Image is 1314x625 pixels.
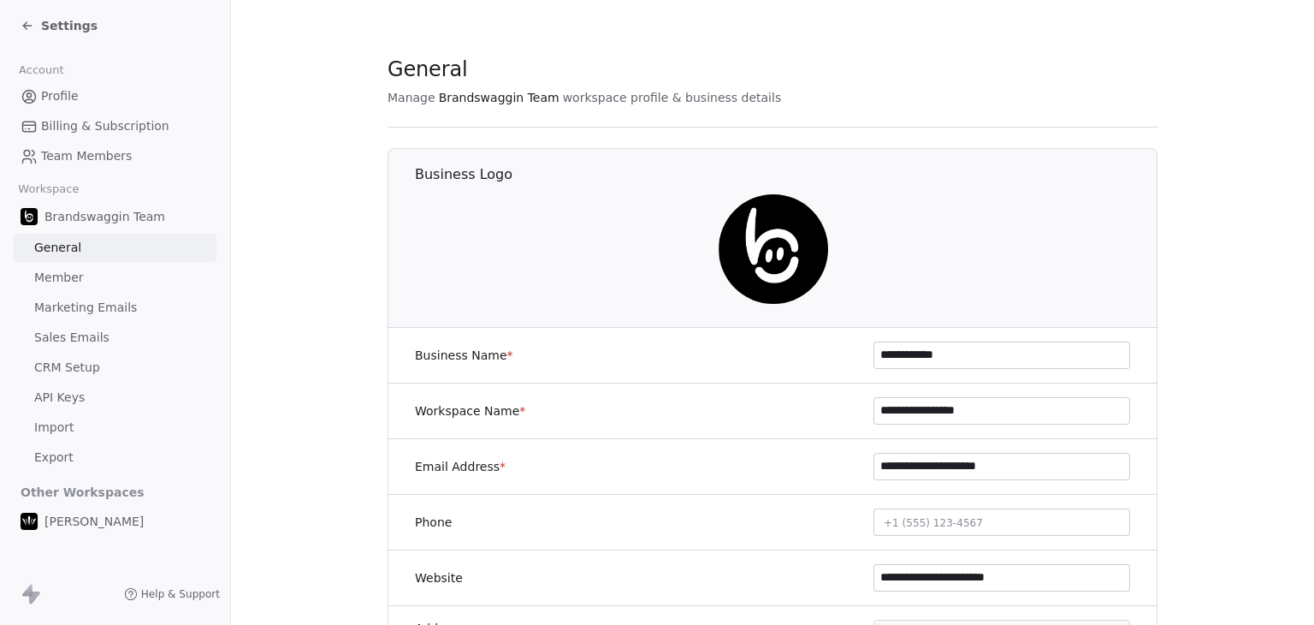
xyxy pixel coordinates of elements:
a: API Keys [14,384,216,412]
a: Member [14,264,216,292]
label: Workspace Name [415,402,525,420]
a: Billing & Subscription [14,112,216,140]
span: workspace profile & business details [563,89,782,106]
span: Import [34,419,74,437]
span: Workspace [11,176,86,202]
a: Sales Emails [14,324,216,352]
a: Export [14,443,216,472]
a: General [14,234,216,262]
img: Untitled%20design%20(7).jpg [21,208,38,225]
span: Team Members [41,147,132,165]
span: +1 (555) 123-4567 [884,517,983,529]
span: Marketing Emails [34,299,137,317]
span: Sales Emails [34,329,109,347]
a: Team Members [14,142,216,170]
span: Member [34,269,84,287]
span: Export [34,449,74,467]
label: Email Address [415,458,506,475]
span: Manage [388,89,435,106]
span: Settings [41,17,98,34]
span: Help & Support [141,587,220,601]
h1: Business Logo [415,165,1158,184]
label: Phone [415,514,452,531]
label: Website [415,569,463,586]
span: Brandswaggin Team [44,208,165,225]
label: Business Name [415,347,513,364]
img: Untitled%20design%20(7).jpg [719,194,828,304]
button: +1 (555) 123-4567 [873,509,1130,536]
a: Help & Support [124,587,220,601]
a: Import [14,414,216,442]
span: Billing & Subscription [41,117,169,135]
a: Profile [14,82,216,110]
span: CRM Setup [34,359,100,377]
a: Settings [21,17,98,34]
span: [PERSON_NAME] [44,513,144,530]
span: Profile [41,87,79,105]
span: General [34,239,81,257]
a: CRM Setup [14,354,216,382]
span: API Keys [34,389,85,407]
span: Brandswaggin Team [439,89,559,106]
span: Other Workspaces [14,479,151,506]
img: Untitled%20design%20(2).png [21,513,38,530]
span: General [388,57,468,82]
span: Account [11,57,71,83]
a: Marketing Emails [14,294,216,322]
